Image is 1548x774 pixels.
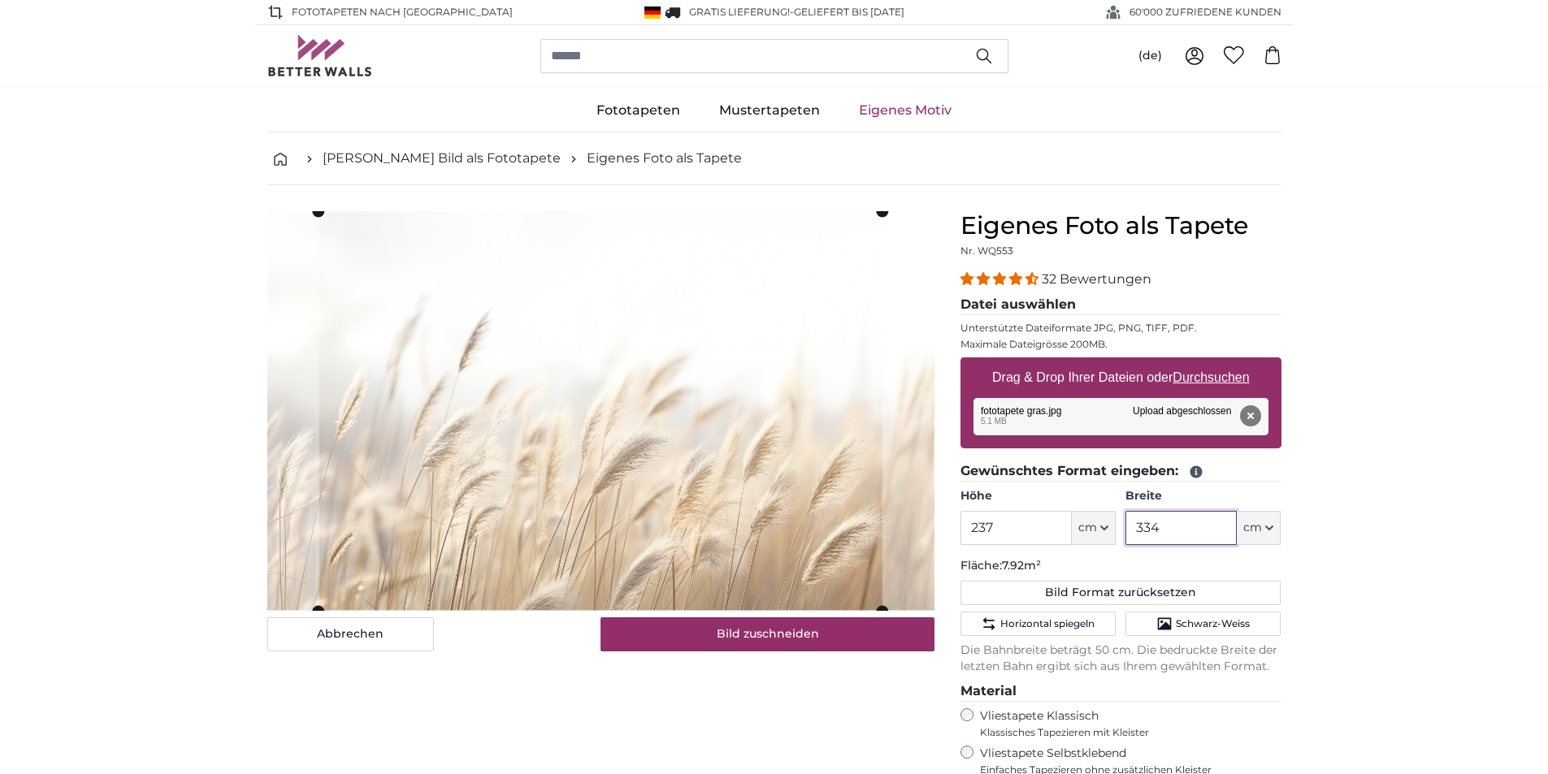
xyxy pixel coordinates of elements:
a: Eigenes Foto als Tapete [587,149,742,168]
img: Betterwalls [267,35,373,76]
button: cm [1072,511,1116,545]
span: cm [1078,520,1097,536]
span: Geliefert bis [DATE] [794,6,904,18]
span: 60'000 ZUFRIEDENE KUNDEN [1130,5,1281,19]
a: Eigenes Motiv [839,89,971,132]
img: Deutschland [644,6,661,19]
p: Unterstützte Dateiformate JPG, PNG, TIFF, PDF. [960,322,1281,335]
span: - [790,6,904,18]
label: Breite [1125,488,1281,504]
span: Horizontal spiegeln [1000,617,1095,630]
nav: breadcrumbs [267,132,1281,185]
legend: Gewünschtes Format eingeben: [960,461,1281,482]
button: Bild zuschneiden [601,617,934,651]
span: Schwarz-Weiss [1176,617,1250,630]
a: Mustertapeten [700,89,839,132]
p: Maximale Dateigrösse 200MB. [960,338,1281,351]
button: (de) [1125,41,1175,71]
span: GRATIS Lieferung! [689,6,790,18]
a: Fototapeten [577,89,700,132]
span: 32 Bewertungen [1042,271,1151,287]
span: 4.31 stars [960,271,1042,287]
button: Bild Format zurücksetzen [960,581,1281,605]
u: Durchsuchen [1173,370,1249,384]
button: Schwarz-Weiss [1125,612,1281,636]
label: Drag & Drop Ihrer Dateien oder [986,361,1256,394]
button: Horizontal spiegeln [960,612,1116,636]
a: [PERSON_NAME] Bild als Fototapete [323,149,561,168]
legend: Material [960,681,1281,702]
span: Klassisches Tapezieren mit Kleister [980,726,1268,739]
span: cm [1243,520,1262,536]
label: Vliestapete Klassisch [980,708,1268,739]
legend: Datei auswählen [960,295,1281,315]
label: Höhe [960,488,1116,504]
span: 7.92m² [1002,558,1041,573]
span: Fototapeten nach [GEOGRAPHIC_DATA] [292,5,513,19]
h1: Eigenes Foto als Tapete [960,211,1281,240]
span: Nr. WQ553 [960,244,1013,257]
p: Fläche: [960,558,1281,574]
button: Abbrechen [267,617,434,651]
button: cm [1237,511,1281,545]
p: Die Bahnbreite beträgt 50 cm. Die bedruckte Breite der letzten Bahn ergibt sich aus Ihrem gewählt... [960,642,1281,675]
